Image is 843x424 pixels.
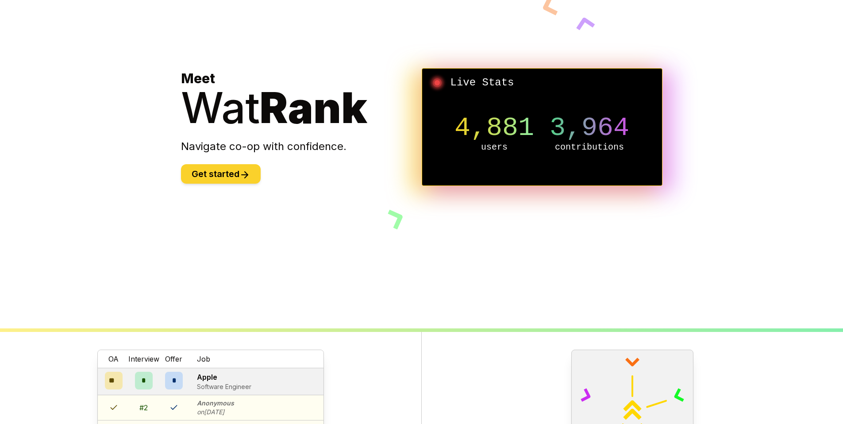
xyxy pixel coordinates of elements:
[128,354,159,364] span: Interview
[429,76,655,90] h2: Live Stats
[197,382,251,391] p: Software Engineer
[181,170,261,179] a: Get started
[181,164,261,184] button: Get started
[197,354,210,364] span: Job
[139,402,148,413] div: # 2
[181,70,422,129] h1: Meet
[542,115,637,141] p: 3,964
[447,115,542,141] p: 4,881
[260,82,367,133] span: Rank
[108,354,119,364] span: OA
[181,139,422,154] p: Navigate co-op with confidence.
[447,141,542,154] p: users
[197,399,234,408] p: Anonymous
[165,354,182,364] span: Offer
[197,408,234,416] p: on [DATE]
[181,82,260,133] span: Wat
[542,141,637,154] p: contributions
[197,372,251,382] p: Apple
